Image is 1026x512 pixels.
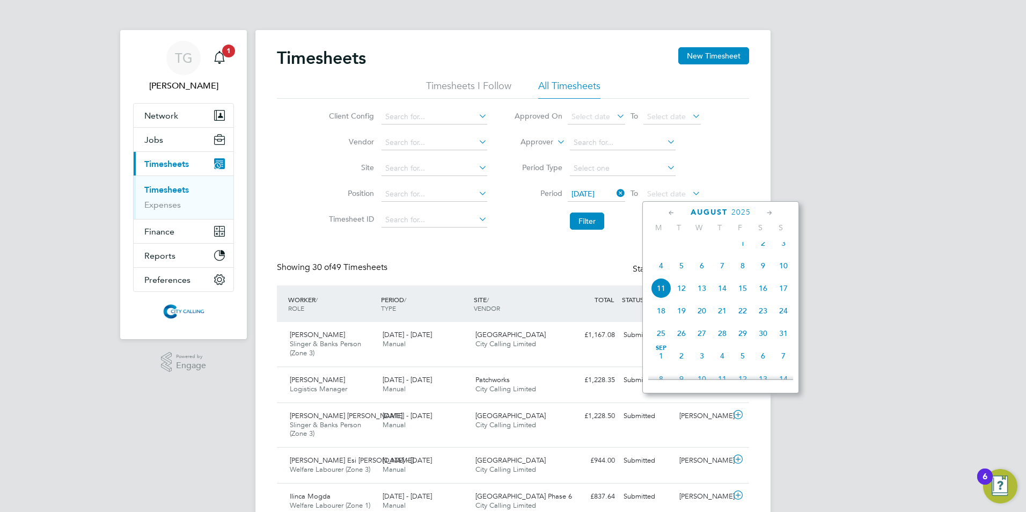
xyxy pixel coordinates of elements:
[475,339,536,348] span: City Calling Limited
[290,375,345,384] span: [PERSON_NAME]
[651,346,671,366] span: 1
[383,501,406,510] span: Manual
[487,295,489,304] span: /
[712,346,732,366] span: 4
[144,275,190,285] span: Preferences
[134,104,233,127] button: Network
[753,233,773,253] span: 2
[382,109,487,125] input: Search for...
[627,186,641,200] span: To
[290,492,331,501] span: Ilinca Mogda
[732,255,753,276] span: 8
[277,47,366,69] h2: Timesheets
[671,255,692,276] span: 5
[133,303,234,320] a: Go to home page
[382,187,487,202] input: Search for...
[571,112,610,121] span: Select date
[732,323,753,343] span: 29
[383,492,432,501] span: [DATE] - [DATE]
[312,262,387,273] span: 49 Timesheets
[133,41,234,92] a: TG[PERSON_NAME]
[619,326,675,344] div: Submitted
[563,488,619,506] div: £837.64
[651,369,671,389] span: 8
[732,301,753,321] span: 22
[475,465,536,474] span: City Calling Limited
[176,352,206,361] span: Powered by
[378,290,471,318] div: PERIOD
[692,323,712,343] span: 27
[753,323,773,343] span: 30
[651,255,671,276] span: 4
[983,469,1017,503] button: Open Resource Center, 6 new notifications
[651,346,671,351] span: Sep
[675,488,731,506] div: [PERSON_NAME]
[383,339,406,348] span: Manual
[753,369,773,389] span: 13
[475,456,546,465] span: [GEOGRAPHIC_DATA]
[475,384,536,393] span: City Calling Limited
[383,465,406,474] span: Manual
[144,226,174,237] span: Finance
[475,375,510,384] span: Patchworks
[709,223,730,232] span: T
[563,407,619,425] div: £1,228.50
[144,159,189,169] span: Timesheets
[382,161,487,176] input: Search for...
[732,369,753,389] span: 12
[505,137,553,148] label: Approver
[120,30,247,339] nav: Main navigation
[222,45,235,57] span: 1
[692,301,712,321] span: 20
[692,346,712,366] span: 3
[671,301,692,321] span: 19
[712,301,732,321] span: 21
[571,189,595,199] span: [DATE]
[773,255,794,276] span: 10
[144,135,163,145] span: Jobs
[134,220,233,243] button: Finance
[290,501,370,510] span: Welfare Labourer (Zone 1)
[671,346,692,366] span: 2
[732,233,753,253] span: 1
[712,323,732,343] span: 28
[563,452,619,470] div: £944.00
[383,330,432,339] span: [DATE] - [DATE]
[771,223,791,232] span: S
[619,488,675,506] div: Submitted
[773,369,794,389] span: 14
[475,330,546,339] span: [GEOGRAPHIC_DATA]
[689,223,709,232] span: W
[383,456,432,465] span: [DATE] - [DATE]
[647,112,686,121] span: Select date
[773,346,794,366] span: 7
[134,268,233,291] button: Preferences
[712,255,732,276] span: 7
[383,420,406,429] span: Manual
[382,213,487,228] input: Search for...
[671,323,692,343] span: 26
[475,501,536,510] span: City Calling Limited
[732,278,753,298] span: 15
[381,304,396,312] span: TYPE
[619,290,675,309] div: STATUS
[383,375,432,384] span: [DATE] - [DATE]
[732,346,753,366] span: 5
[134,244,233,267] button: Reports
[570,161,676,176] input: Select one
[288,304,304,312] span: ROLE
[730,223,750,232] span: F
[619,452,675,470] div: Submitted
[144,251,175,261] span: Reports
[647,189,686,199] span: Select date
[326,163,374,172] label: Site
[209,41,230,75] a: 1
[383,384,406,393] span: Manual
[285,290,378,318] div: WORKER
[290,420,361,438] span: Slinger & Banks Person (Zone 3)
[475,420,536,429] span: City Calling Limited
[712,369,732,389] span: 11
[134,128,233,151] button: Jobs
[753,346,773,366] span: 6
[671,369,692,389] span: 9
